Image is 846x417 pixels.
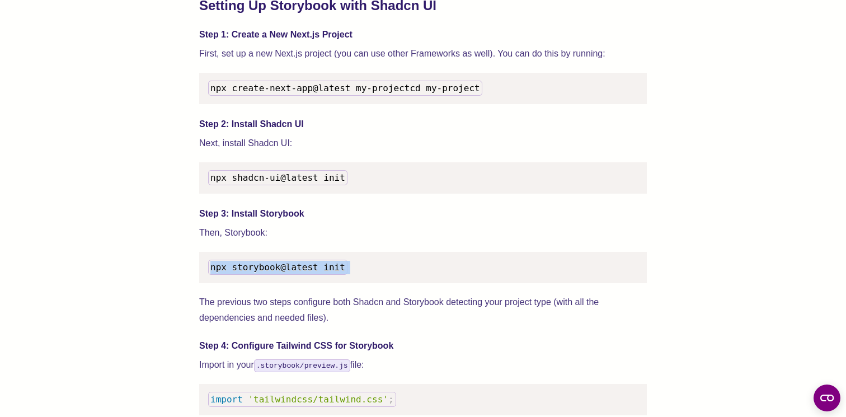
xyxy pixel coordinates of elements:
code: cd my-project [208,81,482,96]
span: npx storybook@latest init [210,262,345,273]
span: npx create-next-app@latest my-project [210,83,410,93]
code: .storybook/preview.js [254,359,350,372]
span: 'tailwindcss/tailwind.css' [248,394,388,405]
p: The previous two steps configure both Shadcn and Storybook detecting your project type (with all ... [199,294,647,326]
button: Open CMP widget [814,385,840,411]
p: First, set up a new Next.js project (you can use other Frameworks as well). You can do this by ru... [199,46,647,62]
p: Then, Storybook: [199,225,647,241]
h4: Step 1: Create a New Next.js Project [199,28,647,41]
p: Next, install Shadcn UI: [199,135,647,151]
span: ; [388,394,394,405]
h4: Step 2: Install Shadcn UI [199,118,647,131]
h4: Step 4: Configure Tailwind CSS for Storybook [199,339,647,353]
span: import [210,394,243,405]
p: Import in your file: [199,357,647,373]
h4: Step 3: Install Storybook [199,207,647,221]
span: npx shadcn-ui@latest init [210,172,345,183]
